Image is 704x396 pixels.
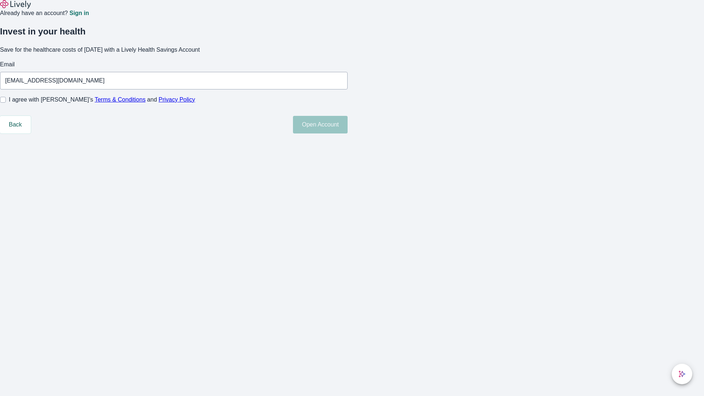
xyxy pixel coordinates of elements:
a: Privacy Policy [159,96,195,103]
button: chat [672,364,692,384]
a: Terms & Conditions [95,96,146,103]
span: I agree with [PERSON_NAME]’s and [9,95,195,104]
a: Sign in [69,10,89,16]
svg: Lively AI Assistant [678,370,686,378]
